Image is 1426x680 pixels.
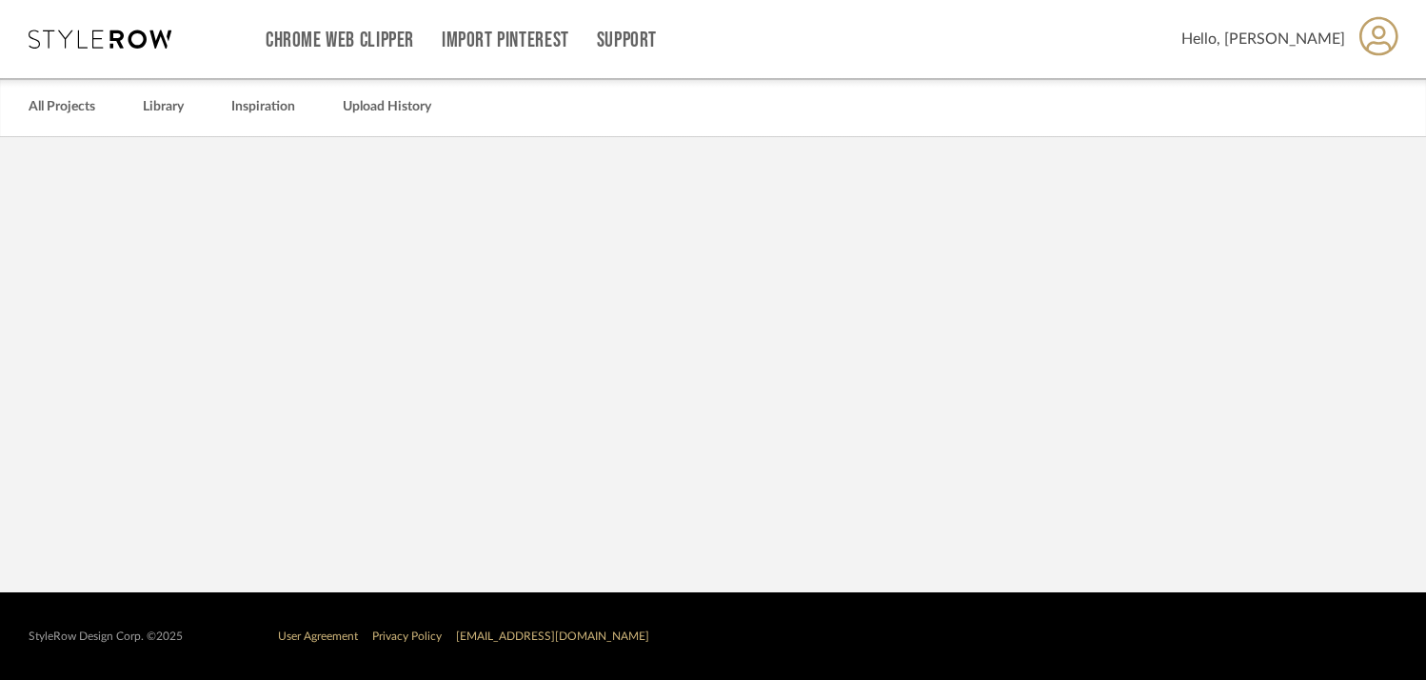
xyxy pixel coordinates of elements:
a: Upload History [343,94,431,120]
a: Inspiration [231,94,295,120]
a: Chrome Web Clipper [266,32,414,49]
a: [EMAIL_ADDRESS][DOMAIN_NAME] [456,630,649,642]
span: Hello, [PERSON_NAME] [1181,28,1345,50]
a: Support [597,32,657,49]
a: Privacy Policy [372,630,442,642]
a: User Agreement [278,630,358,642]
a: All Projects [29,94,95,120]
a: Import Pinterest [442,32,569,49]
div: StyleRow Design Corp. ©2025 [29,630,183,644]
a: Library [143,94,184,120]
